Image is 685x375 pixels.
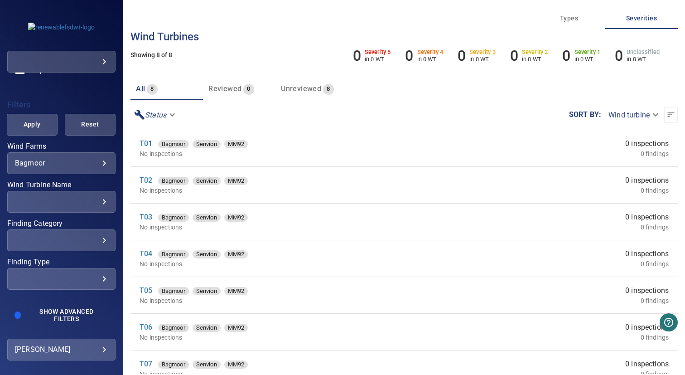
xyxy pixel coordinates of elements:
[574,56,601,63] p: in 0 WT
[664,107,678,123] button: Sort list from newest to oldest
[140,360,152,368] a: T07
[140,223,438,232] p: No inspections
[15,159,108,167] div: Bagmoor
[193,213,221,222] span: Senvion
[7,220,116,227] label: Finding Category
[323,84,333,94] span: 8
[224,287,248,296] span: MM92
[193,360,221,369] span: Senvion
[641,149,669,158] p: 0 findings
[7,258,116,266] label: Finding Type
[641,296,669,305] p: 0 findings
[569,111,601,118] label: Sort by :
[405,47,443,64] li: Severity 4
[405,47,413,64] h6: 0
[7,229,116,251] div: Finding Category
[510,47,518,64] h6: 0
[469,49,496,55] h6: Severity 3
[7,191,116,213] div: Wind Turbine Name
[224,250,248,258] div: MM92
[158,250,189,258] div: Bagmoor
[30,308,103,322] span: Show Advanced Filters
[224,140,248,148] div: MM92
[522,56,548,63] p: in 0 WT
[76,119,104,130] span: Reset
[65,114,116,136] button: Reset
[158,213,189,222] span: Bagmoor
[224,323,248,332] span: MM92
[243,84,254,94] span: 0
[158,176,189,185] span: Bagmoor
[140,296,438,305] p: No inspections
[145,111,166,119] em: Status
[224,287,248,295] div: MM92
[7,51,116,73] div: renewablefsdwt
[193,140,221,148] div: Senvion
[224,360,248,369] span: MM92
[7,152,116,174] div: Wind Farms
[136,84,145,93] span: all
[224,324,248,332] div: MM92
[140,333,438,342] p: No inspections
[24,304,108,326] button: Show Advanced Filters
[365,49,391,55] h6: Severity 5
[158,287,189,296] span: Bagmoor
[130,107,181,123] div: Status
[7,181,116,189] label: Wind Turbine Name
[574,49,601,55] h6: Severity 1
[224,213,248,222] span: MM92
[193,323,221,332] span: Senvion
[641,259,669,268] p: 0 findings
[627,56,660,63] p: in 0 WT
[140,286,152,295] a: T05
[15,342,108,357] div: [PERSON_NAME]
[158,140,189,149] span: Bagmoor
[365,56,391,63] p: in 0 WT
[6,114,57,136] button: Apply
[562,47,570,64] h6: 0
[601,107,664,123] div: Wind turbine
[193,140,221,149] span: Senvion
[140,139,152,148] a: T01
[353,47,391,64] li: Severity 5
[28,23,95,32] img: renewablefsdwt-logo
[140,149,438,158] p: No inspections
[562,47,600,64] li: Severity 1
[641,333,669,342] p: 0 findings
[158,360,189,369] span: Bagmoor
[7,143,116,150] label: Wind Farms
[224,176,248,185] span: MM92
[224,250,248,259] span: MM92
[140,176,152,185] a: T02
[625,322,669,333] span: 0 inspections
[158,287,189,295] div: Bagmoor
[224,177,248,185] div: MM92
[193,176,221,185] span: Senvion
[193,360,221,369] div: Senvion
[625,138,669,149] span: 0 inspections
[193,287,221,295] div: Senvion
[140,259,438,268] p: No inspections
[641,223,669,232] p: 0 findings
[417,56,444,63] p: in 0 WT
[417,49,444,55] h6: Severity 4
[625,248,669,259] span: 0 inspections
[611,13,672,24] span: Severities
[208,84,241,93] span: Reviewed
[353,47,361,64] h6: 0
[458,47,466,64] h6: 0
[625,212,669,223] span: 0 inspections
[224,360,248,369] div: MM92
[158,177,189,185] div: Bagmoor
[615,47,660,64] li: Severity Unclassified
[147,84,157,94] span: 8
[625,359,669,370] span: 0 inspections
[158,250,189,259] span: Bagmoor
[130,52,678,58] h5: Showing 8 of 8
[281,84,321,93] span: Unreviewed
[627,49,660,55] h6: Unclassified
[469,56,496,63] p: in 0 WT
[130,31,678,43] h3: Wind turbines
